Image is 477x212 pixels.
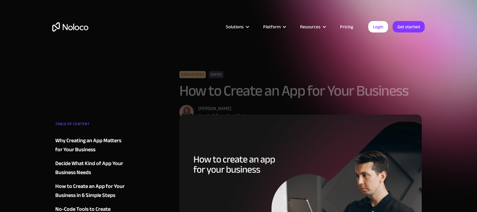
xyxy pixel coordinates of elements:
div: Platform [263,23,281,31]
a: home [52,22,88,32]
div: Solutions [226,23,244,31]
div: Solutions [218,23,256,31]
div: Resources [300,23,321,31]
h1: How to Create an App for Your Business [179,83,422,99]
div: Platform [256,23,293,31]
a: Get started [393,21,425,32]
div: TABLE OF CONTENT [55,119,128,131]
div: [PERSON_NAME] [198,105,251,112]
div: Head of Growth at Noloco [198,112,251,119]
a: Pricing [333,23,361,31]
div: Resources [293,23,333,31]
a: Decide What Kind of App Your Business Needs [55,159,128,177]
a: How to Create an App for Your Business in 6 Simple Steps [55,182,128,200]
div: Operations [179,71,206,78]
div: [DATE] [209,71,224,78]
a: Why Creating an App Matters for Your Business [55,136,128,154]
a: Login [368,21,388,32]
